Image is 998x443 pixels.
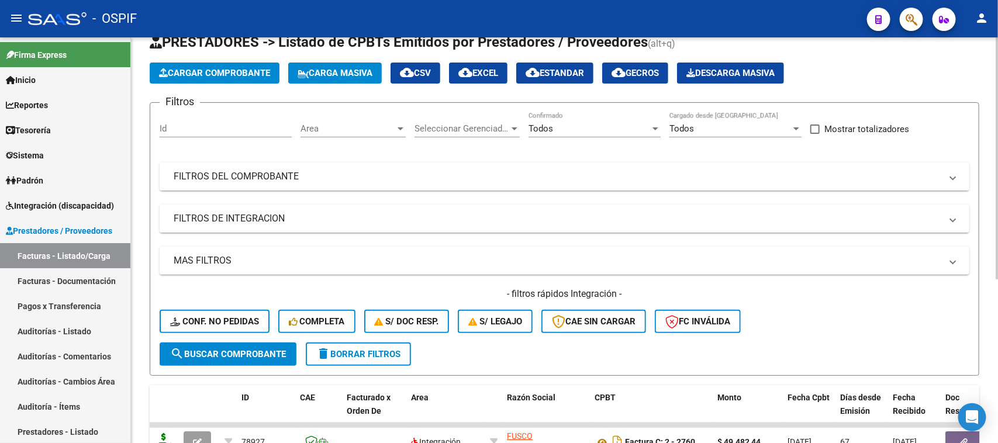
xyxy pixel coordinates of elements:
[316,349,400,359] span: Borrar Filtros
[458,65,472,79] mat-icon: cloud_download
[347,393,391,416] span: Facturado x Orden De
[160,288,969,300] h4: - filtros rápidos Integración -
[507,393,555,402] span: Razón Social
[6,99,48,112] span: Reportes
[150,34,648,50] span: PRESTADORES -> Listado de CPBTs Emitidos por Prestadores / Proveedores
[6,74,36,86] span: Inicio
[160,247,969,275] mat-expansion-panel-header: MAS FILTROS
[788,393,830,402] span: Fecha Cpbt
[406,385,485,437] datatable-header-cell: Area
[655,310,741,333] button: FC Inválida
[669,123,694,134] span: Todos
[502,385,590,437] datatable-header-cell: Razón Social
[677,63,784,84] app-download-masive: Descarga masiva de comprobantes (adjuntos)
[415,123,509,134] span: Seleccionar Gerenciador
[9,11,23,25] mat-icon: menu
[6,174,43,187] span: Padrón
[449,63,507,84] button: EXCEL
[342,385,406,437] datatable-header-cell: Facturado x Orden De
[160,310,270,333] button: Conf. no pedidas
[400,65,414,79] mat-icon: cloud_download
[391,63,440,84] button: CSV
[6,199,114,212] span: Integración (discapacidad)
[526,68,584,78] span: Estandar
[301,123,395,134] span: Area
[160,162,969,191] mat-expansion-panel-header: FILTROS DEL COMPROBANTE
[400,68,431,78] span: CSV
[835,385,888,437] datatable-header-cell: Días desde Emisión
[612,68,659,78] span: Gecros
[602,63,668,84] button: Gecros
[783,385,835,437] datatable-header-cell: Fecha Cpbt
[677,63,784,84] button: Descarga Masiva
[893,393,926,416] span: Fecha Recibido
[160,342,296,366] button: Buscar Comprobante
[375,316,439,327] span: S/ Doc Resp.
[316,347,330,361] mat-icon: delete
[529,123,553,134] span: Todos
[92,6,137,32] span: - OSPIF
[6,224,112,237] span: Prestadores / Proveedores
[717,393,741,402] span: Monto
[590,385,713,437] datatable-header-cell: CPBT
[159,68,270,78] span: Cargar Comprobante
[174,254,941,267] mat-panel-title: MAS FILTROS
[648,38,675,49] span: (alt+q)
[170,347,184,361] mat-icon: search
[150,63,279,84] button: Cargar Comprobante
[458,310,533,333] button: S/ legajo
[295,385,342,437] datatable-header-cell: CAE
[665,316,730,327] span: FC Inválida
[516,63,593,84] button: Estandar
[160,94,200,110] h3: Filtros
[458,68,498,78] span: EXCEL
[289,316,345,327] span: Completa
[241,393,249,402] span: ID
[526,65,540,79] mat-icon: cloud_download
[160,205,969,233] mat-expansion-panel-header: FILTROS DE INTEGRACION
[174,212,941,225] mat-panel-title: FILTROS DE INTEGRACION
[170,349,286,359] span: Buscar Comprobante
[300,393,315,402] span: CAE
[595,393,616,402] span: CPBT
[364,310,450,333] button: S/ Doc Resp.
[468,316,522,327] span: S/ legajo
[174,170,941,183] mat-panel-title: FILTROS DEL COMPROBANTE
[713,385,783,437] datatable-header-cell: Monto
[6,49,67,61] span: Firma Express
[945,393,998,416] span: Doc Respaldatoria
[552,316,636,327] span: CAE SIN CARGAR
[288,63,382,84] button: Carga Masiva
[958,403,986,431] div: Open Intercom Messenger
[888,385,941,437] datatable-header-cell: Fecha Recibido
[306,342,411,366] button: Borrar Filtros
[6,149,44,162] span: Sistema
[411,393,429,402] span: Area
[237,385,295,437] datatable-header-cell: ID
[975,11,989,25] mat-icon: person
[541,310,646,333] button: CAE SIN CARGAR
[298,68,372,78] span: Carga Masiva
[612,65,626,79] mat-icon: cloud_download
[840,393,881,416] span: Días desde Emisión
[6,124,51,137] span: Tesorería
[278,310,355,333] button: Completa
[824,122,909,136] span: Mostrar totalizadores
[170,316,259,327] span: Conf. no pedidas
[686,68,775,78] span: Descarga Masiva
